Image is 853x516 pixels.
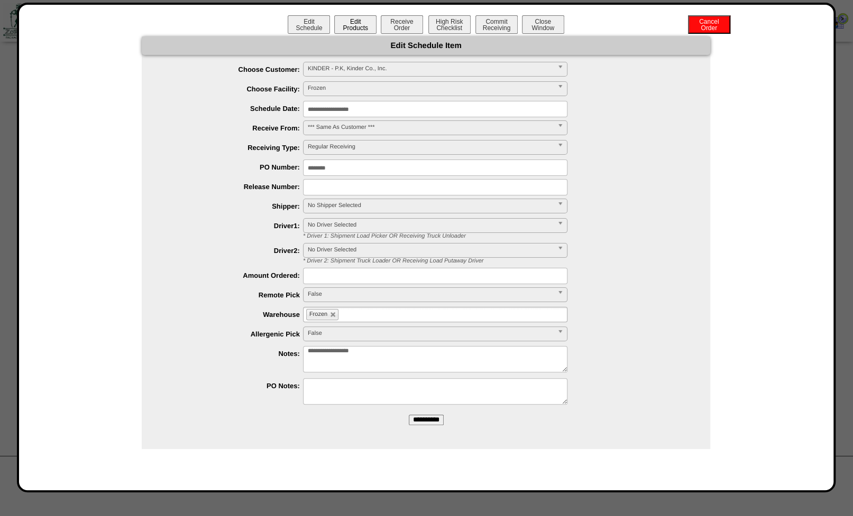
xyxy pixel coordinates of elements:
[163,144,303,152] label: Receiving Type:
[163,85,303,93] label: Choose Facility:
[427,24,473,32] a: High RiskChecklist
[142,36,710,55] div: Edit Schedule Item
[688,15,730,34] button: CancelOrder
[163,183,303,191] label: Release Number:
[334,15,377,34] button: EditProducts
[163,350,303,358] label: Notes:
[308,219,553,231] span: No Driver Selected
[295,258,710,264] div: * Driver 2: Shipment Truck Loader OR Receiving Load Putaway Driver
[163,311,303,318] label: Warehouse
[163,65,303,73] label: Choose Customer:
[381,15,423,34] button: ReceiveOrder
[163,202,303,210] label: Shipper:
[163,105,303,112] label: Schedule Date:
[163,124,303,132] label: Receive From:
[163,222,303,230] label: Driver1:
[163,163,303,171] label: PO Number:
[308,62,553,75] span: KINDER - P.K, Kinder Co., Inc.
[308,199,553,212] span: No Shipper Selected
[308,288,553,301] span: False
[308,327,553,340] span: False
[295,233,710,239] div: * Driver 1: Shipment Load Picker OR Receiving Truck Unloader
[163,330,303,338] label: Allergenic Pick
[309,311,327,317] span: Frozen
[163,247,303,255] label: Driver2:
[308,243,553,256] span: No Driver Selected
[521,24,565,32] a: CloseWindow
[163,382,303,390] label: PO Notes:
[163,291,303,299] label: Remote Pick
[163,271,303,279] label: Amount Ordered:
[475,15,518,34] button: CommitReceiving
[522,15,564,34] button: CloseWindow
[288,15,330,34] button: EditSchedule
[308,82,553,95] span: Frozen
[428,15,471,34] button: High RiskChecklist
[308,140,553,153] span: Regular Receiving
